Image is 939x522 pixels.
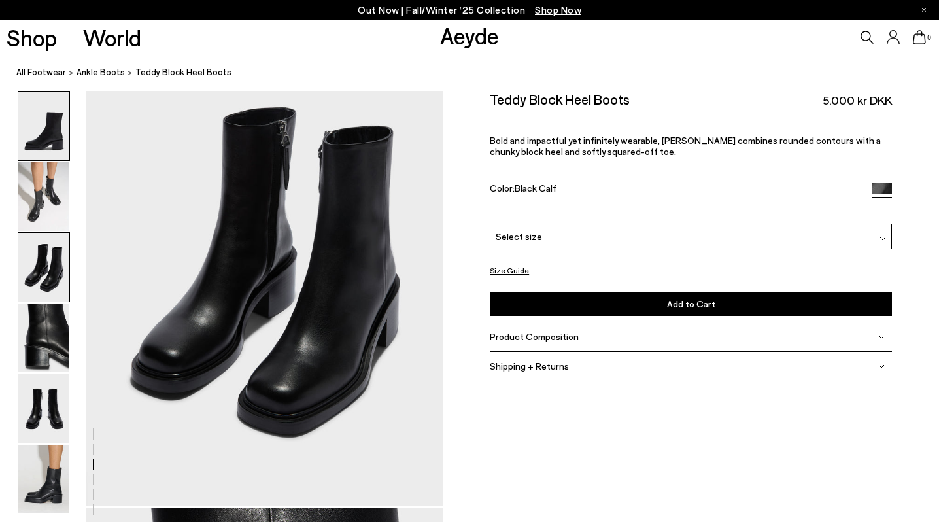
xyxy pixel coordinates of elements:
span: Product Composition [490,331,579,342]
a: Shop [7,26,57,49]
span: 5.000 kr DKK [823,92,892,109]
img: Teddy Block Heel Boots - Image 3 [18,233,69,302]
span: Black Calf [515,183,556,194]
button: Size Guide [490,262,529,279]
img: Teddy Block Heel Boots - Image 6 [18,445,69,513]
span: Add to Cart [667,298,715,309]
a: 0 [913,30,926,44]
span: Bold and impactful yet infinitely wearable, [PERSON_NAME] combines rounded contours with a chunky... [490,135,881,157]
a: All Footwear [16,65,66,79]
img: Teddy Block Heel Boots - Image 2 [18,162,69,231]
a: Aeyde [440,22,499,49]
a: World [83,26,141,49]
span: Navigate to /collections/new-in [535,4,581,16]
img: Teddy Block Heel Boots - Image 5 [18,374,69,443]
button: Add to Cart [490,292,892,316]
span: Teddy Block Heel Boots [135,65,231,79]
img: svg%3E [878,362,885,369]
img: Teddy Block Heel Boots - Image 1 [18,92,69,160]
img: Teddy Block Heel Boots - Image 4 [18,304,69,372]
img: svg%3E [879,235,886,242]
span: Shipping + Returns [490,360,569,372]
div: Color: [490,183,859,198]
nav: breadcrumb [16,55,939,91]
a: ankle boots [77,65,125,79]
img: svg%3E [878,333,885,339]
span: ankle boots [77,67,125,77]
span: 0 [926,34,932,41]
h2: Teddy Block Heel Boots [490,91,630,107]
span: Select size [496,230,542,243]
p: Out Now | Fall/Winter ‘25 Collection [358,2,581,18]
